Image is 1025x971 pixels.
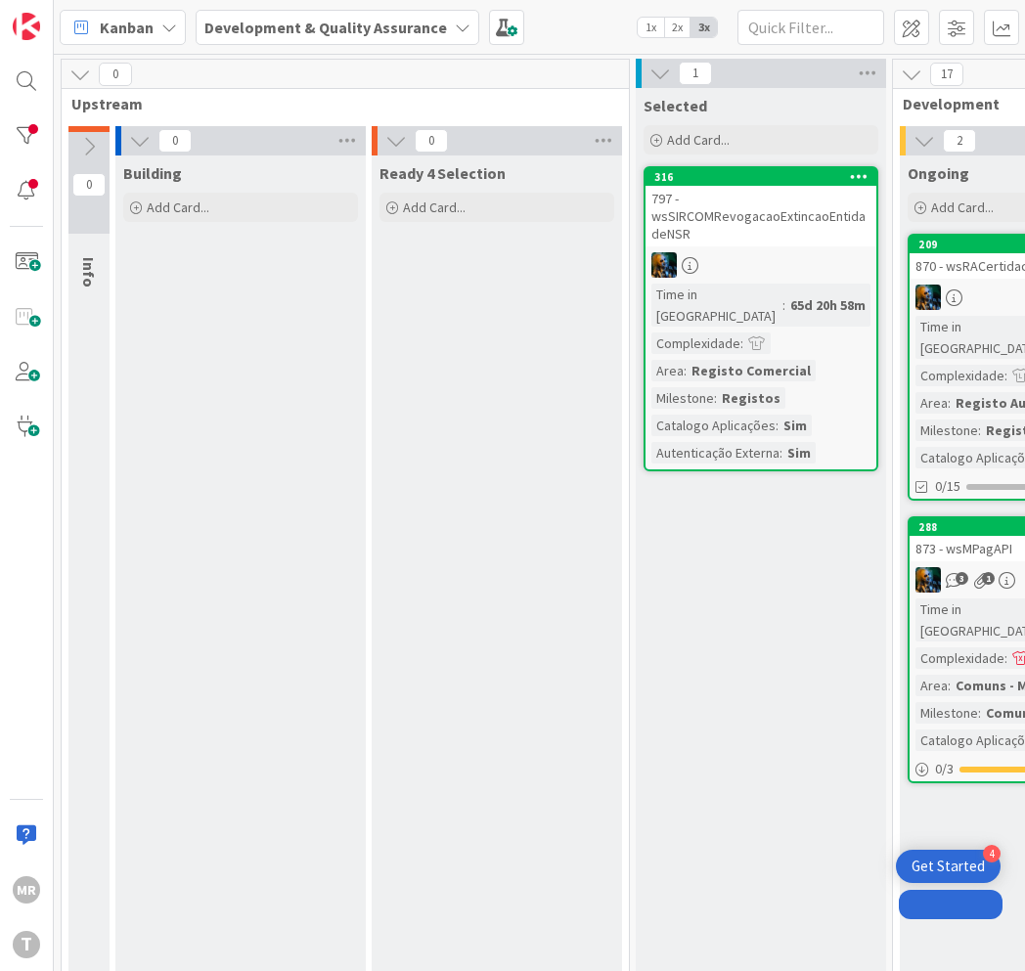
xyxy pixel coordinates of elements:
div: Registos [717,387,785,409]
div: Complexidade [915,365,1004,386]
div: 316 [646,168,876,186]
div: JC [646,252,876,278]
span: 2x [664,18,691,37]
span: 1 [982,572,995,585]
span: 3 [956,572,968,585]
div: 316 [654,170,876,184]
span: Kanban [100,16,154,39]
span: : [782,294,785,316]
span: : [1004,647,1007,669]
div: Catalogo Aplicações [651,415,776,436]
div: Area [651,360,684,381]
span: 0 / 3 [935,759,954,779]
span: Add Card... [147,199,209,216]
input: Quick Filter... [737,10,884,45]
div: 316797 - wsSIRCOMRevogacaoExtincaoEntidadeNSR [646,168,876,246]
div: Time in [GEOGRAPHIC_DATA] [651,284,782,327]
div: Area [915,675,948,696]
div: Autenticação Externa [651,442,780,463]
span: 2 [943,129,976,153]
div: Milestone [651,387,714,409]
span: : [714,387,717,409]
span: 0 [158,129,192,153]
img: JC [915,285,941,310]
span: Add Card... [667,131,730,149]
span: Ready 4 Selection [379,163,506,183]
span: : [978,702,981,724]
img: JC [651,252,677,278]
div: Sim [779,415,812,436]
img: JC [915,567,941,593]
img: Visit kanbanzone.com [13,13,40,40]
span: Upstream [71,94,604,113]
span: Info [79,257,99,287]
div: 797 - wsSIRCOMRevogacaoExtincaoEntidadeNSR [646,186,876,246]
div: Area [915,392,948,414]
b: Development & Quality Assurance [204,18,447,37]
span: : [1004,365,1007,386]
span: : [948,392,951,414]
div: Milestone [915,702,978,724]
span: : [948,675,951,696]
span: 0 [72,173,106,197]
span: 3x [691,18,717,37]
span: : [780,442,782,463]
span: : [740,332,743,354]
div: Milestone [915,419,978,441]
div: T [13,931,40,958]
span: 0 [415,129,448,153]
span: Add Card... [403,199,466,216]
div: Get Started [912,857,985,876]
span: 17 [930,63,963,86]
span: 0 [99,63,132,86]
span: 1 [679,62,712,85]
span: : [978,419,981,441]
span: Selected [644,96,707,115]
div: Open Get Started checklist, remaining modules: 4 [896,850,1001,883]
div: Registo Comercial [687,360,816,381]
div: Sim [782,442,816,463]
div: MR [13,876,40,904]
div: Complexidade [915,647,1004,669]
span: Ongoing [908,163,969,183]
span: 1x [638,18,664,37]
span: 0/15 [935,476,960,497]
span: : [684,360,687,381]
div: Complexidade [651,332,740,354]
div: 65d 20h 58m [785,294,870,316]
span: Add Card... [931,199,994,216]
span: Building [123,163,182,183]
div: 4 [983,845,1001,862]
span: : [776,415,779,436]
